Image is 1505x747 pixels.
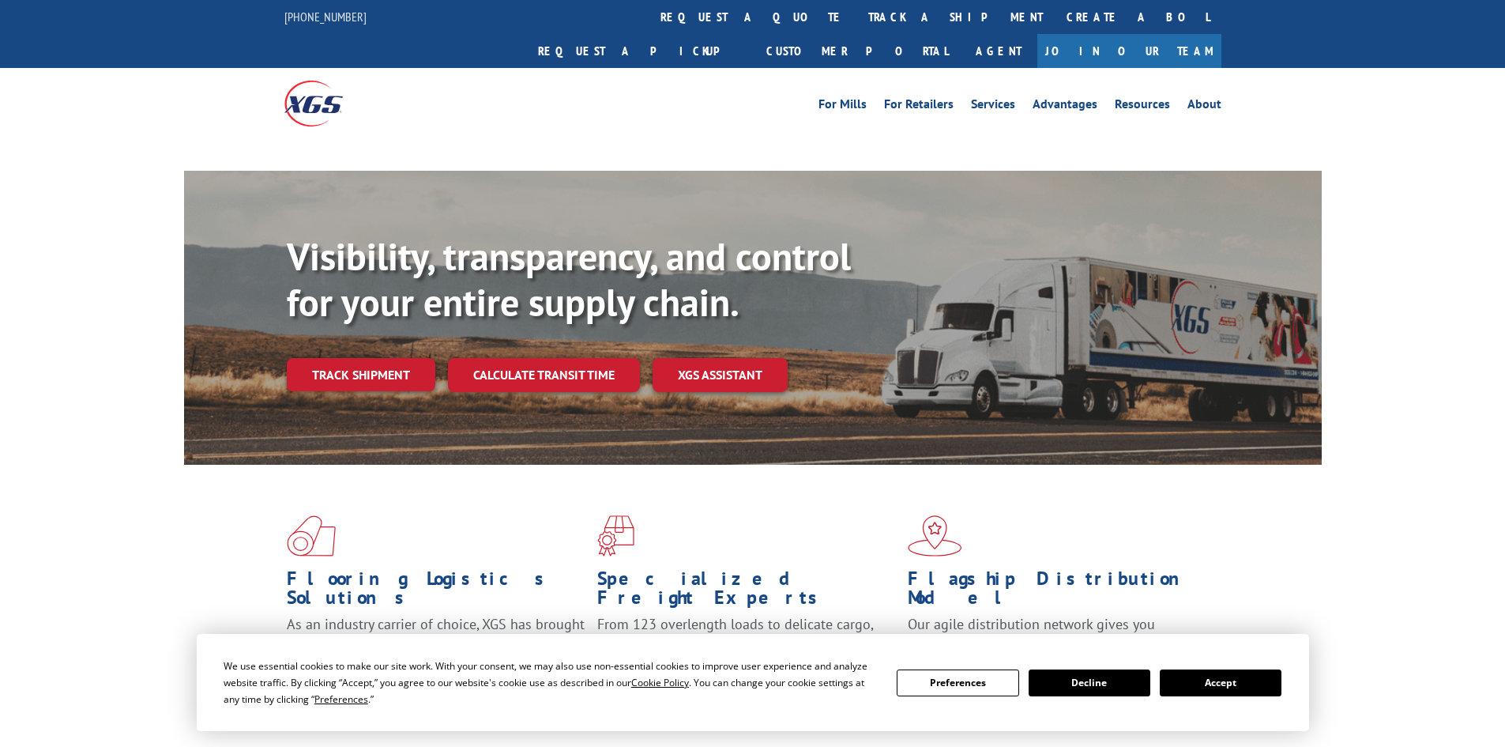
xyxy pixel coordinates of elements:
a: About [1187,98,1221,115]
span: Preferences [314,692,368,706]
img: xgs-icon-focused-on-flooring-red [597,515,634,556]
span: Our agile distribution network gives you nationwide inventory management on demand. [908,615,1198,652]
img: xgs-icon-flagship-distribution-model-red [908,515,962,556]
button: Accept [1160,670,1281,696]
a: XGS ASSISTANT [653,358,788,392]
a: Services [971,98,1015,115]
a: Track shipment [287,358,435,391]
button: Preferences [897,670,1018,696]
h1: Flooring Logistics Solutions [287,569,585,615]
span: As an industry carrier of choice, XGS has brought innovation and dedication to flooring logistics... [287,615,585,671]
a: Agent [960,34,1037,68]
div: Cookie Consent Prompt [197,634,1309,731]
a: Request a pickup [526,34,754,68]
button: Decline [1029,670,1150,696]
a: For Retailers [884,98,954,115]
b: Visibility, transparency, and control for your entire supply chain. [287,232,851,326]
a: Resources [1115,98,1170,115]
a: For Mills [818,98,867,115]
a: Customer Portal [754,34,960,68]
h1: Flagship Distribution Model [908,569,1206,615]
a: Calculate transit time [448,358,640,392]
a: Advantages [1033,98,1097,115]
p: From 123 overlength loads to delicate cargo, our experienced staff knows the best way to move you... [597,615,896,685]
div: We use essential cookies to make our site work. With your consent, we may also use non-essential ... [224,658,878,707]
img: xgs-icon-total-supply-chain-intelligence-red [287,515,336,556]
h1: Specialized Freight Experts [597,569,896,615]
span: Cookie Policy [631,676,689,689]
a: [PHONE_NUMBER] [284,9,367,25]
a: Join Our Team [1037,34,1221,68]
